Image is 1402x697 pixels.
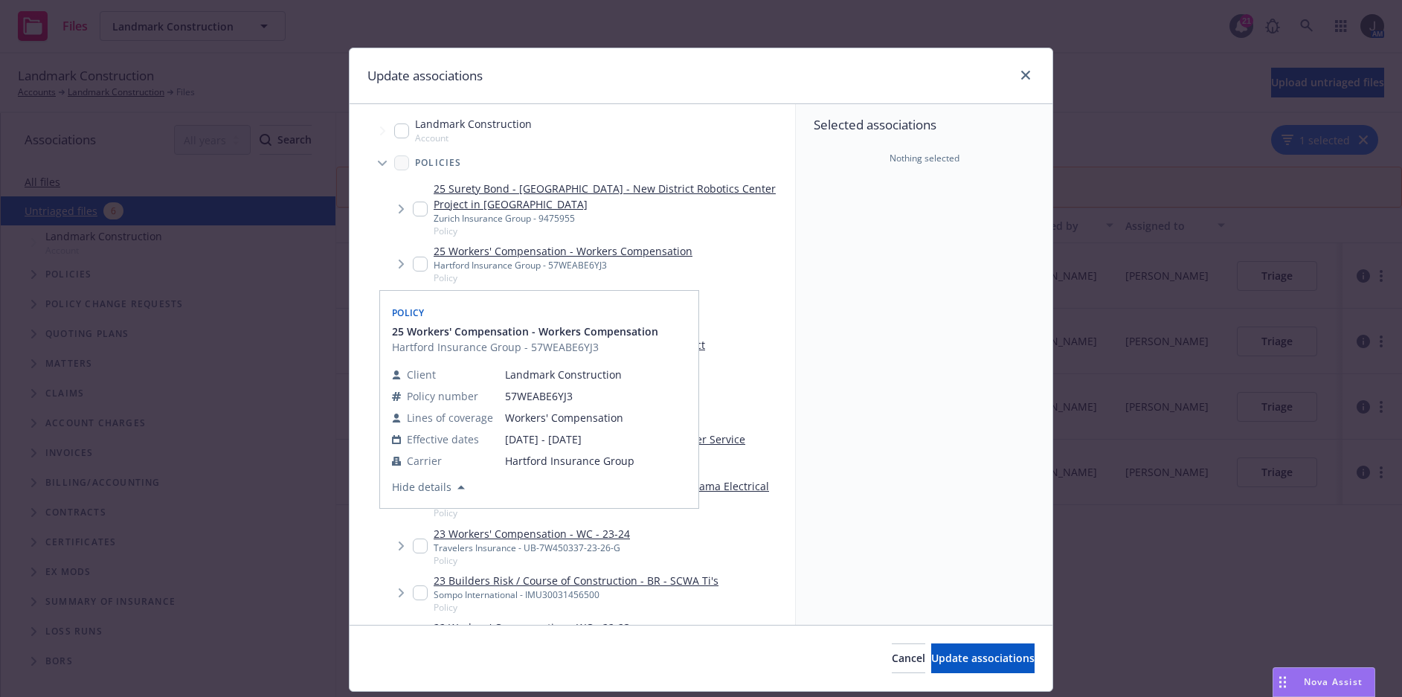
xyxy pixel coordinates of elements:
div: Hartford Insurance Group - 57WEABE6YJ3 [434,259,692,272]
span: Effective dates [407,431,479,447]
a: 22 Workers' Compensation - WC - 22-23 [434,620,630,635]
span: Hartford Insurance Group - 57WEABE6YJ3 [392,339,658,355]
span: Policy [434,272,692,284]
button: Hide details [386,478,471,496]
div: Travelers Insurance - UB-7W450337-23-26-G [434,542,630,554]
button: 25 Workers' Compensation - Workers Compensation [392,324,658,339]
span: Carrier [407,453,442,469]
button: Cancel [892,643,925,673]
span: Landmark Construction [505,367,634,382]
span: Nova Assist [1304,675,1363,688]
span: Policy [434,554,630,567]
span: Policy [392,306,425,319]
span: Account [415,132,532,144]
span: Selected associations [814,116,1035,134]
div: Sompo International - IMU30031456500 [434,588,718,601]
span: Hartford Insurance Group [505,453,634,469]
span: Workers' Compensation [505,410,634,425]
span: [DATE] - [DATE] [505,431,634,447]
a: 25 Workers' Compensation - Workers Compensation [434,243,692,259]
button: Nova Assist [1273,667,1375,697]
button: Update associations [931,643,1035,673]
div: Zurich Insurance Group - 9475955 [434,212,789,225]
span: Client [407,367,436,382]
span: Policy [434,507,769,519]
span: Landmark Construction [415,116,532,132]
a: 23 Builders Risk / Course of Construction - BR - SCWA Ti's [434,573,718,588]
span: Policy [434,225,789,237]
a: close [1017,66,1035,84]
a: 23 Workers' Compensation - WC - 23-24 [434,526,630,542]
span: Policy [434,601,718,614]
h1: Update associations [367,66,483,86]
span: Lines of coverage [407,410,493,425]
div: Drag to move [1273,668,1292,696]
a: 25 Surety Bond - [GEOGRAPHIC_DATA] - New District Robotics Center Project in [GEOGRAPHIC_DATA] [434,181,789,212]
span: Update associations [931,651,1035,665]
span: 57WEABE6YJ3 [505,388,634,404]
span: Cancel [892,651,925,665]
span: Policies [415,158,462,167]
span: Nothing selected [890,152,959,165]
span: Policy number [407,388,478,404]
